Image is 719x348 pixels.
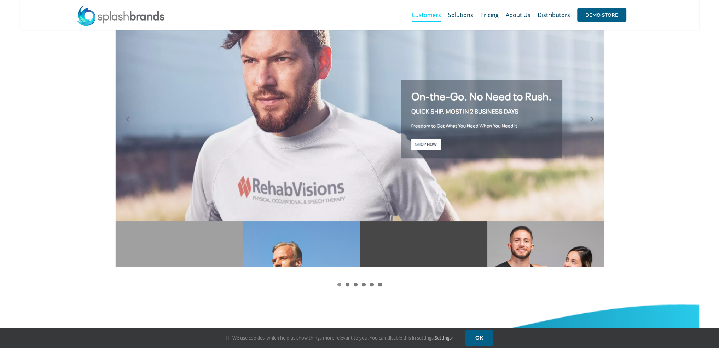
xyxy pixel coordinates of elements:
a: Distributors [538,4,570,26]
span: Solutions [448,12,473,18]
a: DEMO STORE [577,4,626,26]
a: Settings [435,335,454,341]
span: Customers [412,12,441,18]
a: screely-1684637879533 [115,261,604,269]
span: Pricing [480,12,499,18]
a: 4 [362,283,366,286]
span: About Us [506,12,530,18]
a: 6 [378,283,382,286]
a: 1 [337,283,341,286]
a: 3 [354,283,358,286]
img: SplashBrands.com Logo [77,5,165,26]
a: Pricing [480,4,499,26]
a: 5 [370,283,374,286]
a: OK [465,330,493,346]
nav: Main Menu Sticky [412,4,626,26]
a: Customers [412,4,441,26]
span: Distributors [538,12,570,18]
span: Hi! We use cookies, which help us show things more relevant to you. You can disable this in setti... [226,335,454,341]
a: 2 [346,283,349,286]
span: DEMO STORE [577,8,626,22]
